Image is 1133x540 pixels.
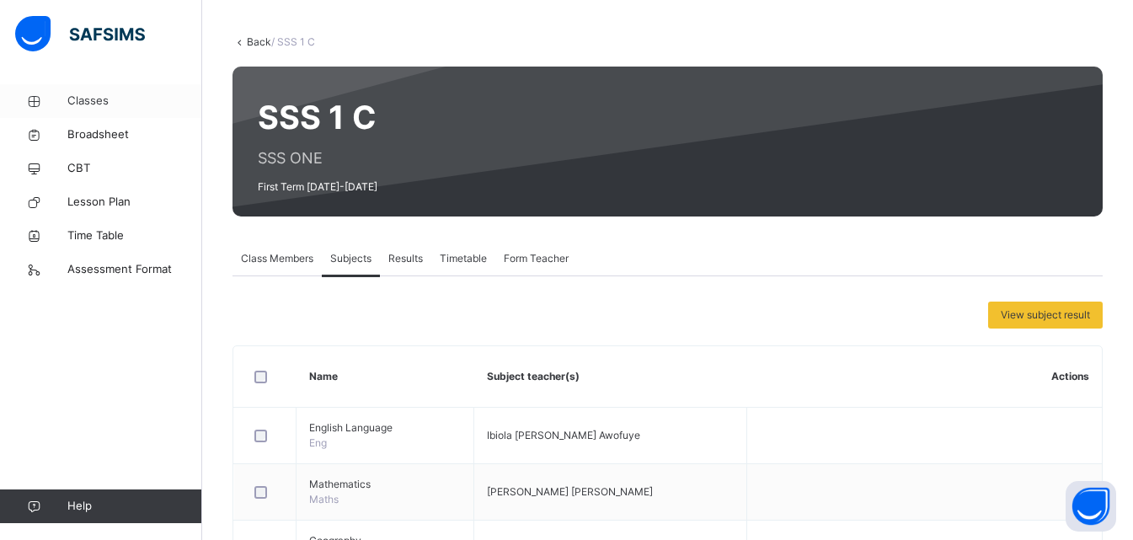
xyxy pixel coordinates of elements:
span: CBT [67,160,202,177]
span: Mathematics [309,477,461,492]
span: [PERSON_NAME] [PERSON_NAME] [487,485,653,498]
span: Class Members [241,251,313,266]
span: Ibiola [PERSON_NAME] Awofuye [487,429,640,441]
a: Back [247,35,271,48]
img: safsims [15,16,145,51]
span: View subject result [1001,307,1090,323]
button: Open asap [1066,481,1116,532]
span: Eng [309,436,327,449]
th: Actions [746,346,1102,408]
span: Form Teacher [504,251,569,266]
span: Subjects [330,251,371,266]
span: Assessment Format [67,261,202,278]
th: Name [297,346,474,408]
span: Classes [67,93,202,110]
span: Time Table [67,227,202,244]
span: Results [388,251,423,266]
span: Help [67,498,201,515]
span: Timetable [440,251,487,266]
span: English Language [309,420,461,436]
span: Maths [309,493,339,505]
span: Lesson Plan [67,194,202,211]
span: / SSS 1 C [271,35,315,48]
span: Broadsheet [67,126,202,143]
th: Subject teacher(s) [474,346,746,408]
